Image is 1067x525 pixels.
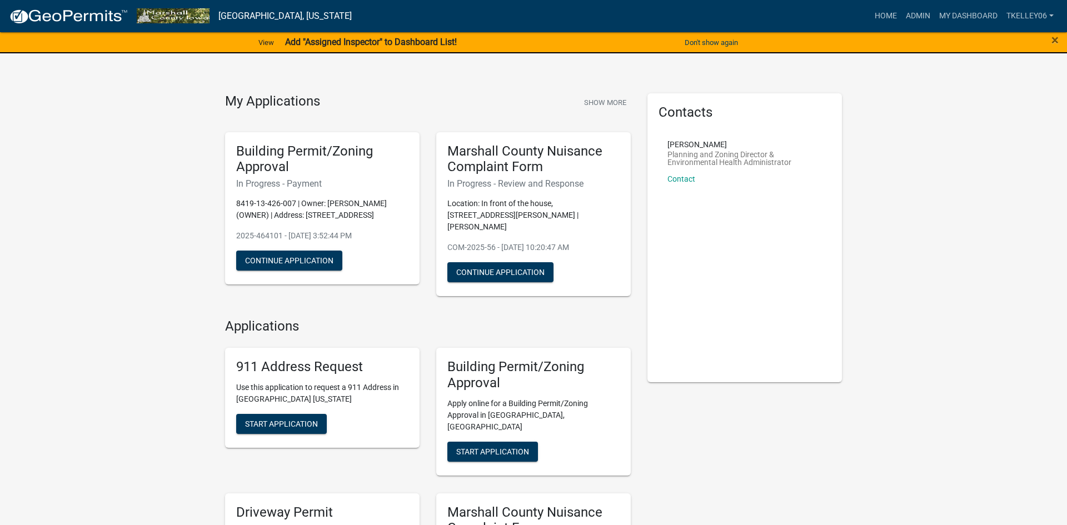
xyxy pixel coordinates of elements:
[935,6,1002,27] a: My Dashboard
[236,382,408,405] p: Use this application to request a 911 Address in [GEOGRAPHIC_DATA] [US_STATE]
[1002,6,1058,27] a: Tkelley06
[870,6,901,27] a: Home
[236,251,342,271] button: Continue Application
[236,414,327,434] button: Start Application
[218,7,352,26] a: [GEOGRAPHIC_DATA], [US_STATE]
[285,37,457,47] strong: Add "Assigned Inspector" to Dashboard List!
[447,198,620,233] p: Location: In front of the house, [STREET_ADDRESS][PERSON_NAME] | [PERSON_NAME]
[447,242,620,253] p: COM-2025-56 - [DATE] 10:20:47 AM
[447,143,620,176] h5: Marshall County Nuisance Complaint Form
[254,33,278,52] a: View
[236,178,408,189] h6: In Progress - Payment
[225,93,320,110] h4: My Applications
[659,104,831,121] h5: Contacts
[236,230,408,242] p: 2025-464101 - [DATE] 3:52:44 PM
[1051,32,1059,48] span: ×
[1051,33,1059,47] button: Close
[667,174,695,183] a: Contact
[137,8,210,23] img: Marshall County, Iowa
[580,93,631,112] button: Show More
[236,359,408,375] h5: 911 Address Request
[680,33,742,52] button: Don't show again
[456,447,529,456] span: Start Application
[667,141,822,148] p: [PERSON_NAME]
[447,442,538,462] button: Start Application
[236,143,408,176] h5: Building Permit/Zoning Approval
[225,318,631,334] h4: Applications
[447,398,620,433] p: Apply online for a Building Permit/Zoning Approval in [GEOGRAPHIC_DATA], [GEOGRAPHIC_DATA]
[447,178,620,189] h6: In Progress - Review and Response
[667,151,822,166] p: Planning and Zoning Director & Environmental Health Administrator
[236,198,408,221] p: 8419-13-426-007 | Owner: [PERSON_NAME] (OWNER) | Address: [STREET_ADDRESS]
[447,262,554,282] button: Continue Application
[447,359,620,391] h5: Building Permit/Zoning Approval
[236,504,408,521] h5: Driveway Permit
[901,6,935,27] a: Admin
[245,419,318,428] span: Start Application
